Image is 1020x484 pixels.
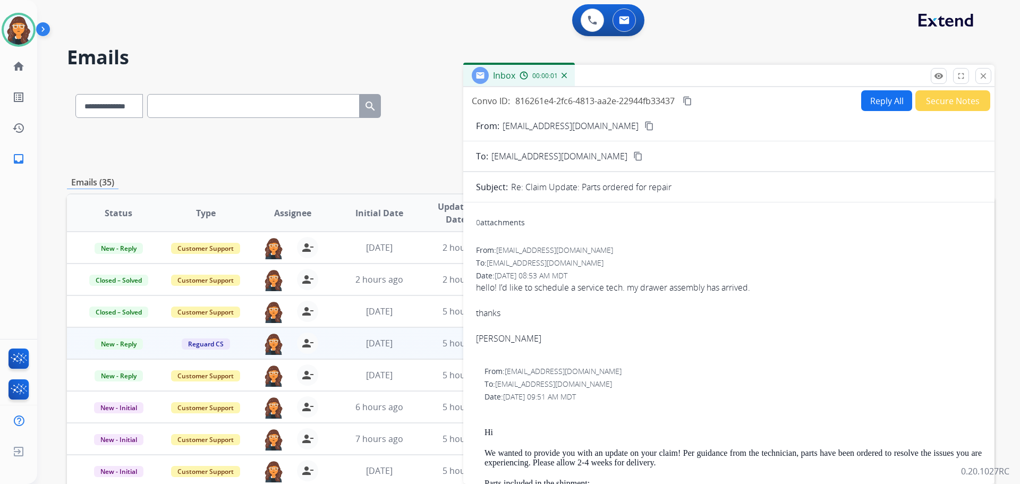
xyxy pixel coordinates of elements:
[644,121,654,131] mat-icon: content_copy
[432,200,480,226] span: Updated Date
[861,90,912,111] button: Reply All
[89,307,148,318] span: Closed – Solved
[12,122,25,134] mat-icon: history
[443,433,490,445] span: 5 hours ago
[366,465,393,477] span: [DATE]
[301,337,314,350] mat-icon: person_remove
[94,434,143,445] span: New - Initial
[493,70,515,81] span: Inbox
[443,242,490,253] span: 2 hours ago
[196,207,216,219] span: Type
[4,15,33,45] img: avatar
[476,217,480,227] span: 0
[476,270,982,281] div: Date:
[171,243,240,254] span: Customer Support
[182,338,230,350] span: Reguard CS
[105,207,132,219] span: Status
[67,176,118,189] p: Emails (35)
[263,269,284,291] img: agent-avatar
[476,332,982,345] div: [PERSON_NAME]
[515,95,675,107] span: 816261e4-2fc6-4813-aa2e-22944fb33437
[12,60,25,73] mat-icon: home
[301,401,314,413] mat-icon: person_remove
[934,71,943,81] mat-icon: remove_red_eye
[366,369,393,381] span: [DATE]
[495,379,612,389] span: [EMAIL_ADDRESS][DOMAIN_NAME]
[495,270,567,281] span: [DATE] 08:53 AM MDT
[443,369,490,381] span: 5 hours ago
[301,273,314,286] mat-icon: person_remove
[94,402,143,413] span: New - Initial
[95,370,143,381] span: New - Reply
[263,301,284,323] img: agent-avatar
[274,207,311,219] span: Assignee
[94,466,143,477] span: New - Initial
[12,152,25,165] mat-icon: inbox
[67,47,994,68] h2: Emails
[503,392,576,402] span: [DATE] 09:51 AM MDT
[301,305,314,318] mat-icon: person_remove
[511,181,671,193] p: Re: Claim Update: Parts ordered for repair
[979,71,988,81] mat-icon: close
[301,432,314,445] mat-icon: person_remove
[505,366,622,376] span: [EMAIL_ADDRESS][DOMAIN_NAME]
[355,433,403,445] span: 7 hours ago
[301,369,314,381] mat-icon: person_remove
[301,464,314,477] mat-icon: person_remove
[484,428,982,437] p: Hi
[171,466,240,477] span: Customer Support
[366,337,393,349] span: [DATE]
[915,90,990,111] button: Secure Notes
[683,96,692,106] mat-icon: content_copy
[443,305,490,317] span: 5 hours ago
[484,379,982,389] div: To:
[301,241,314,254] mat-icon: person_remove
[171,275,240,286] span: Customer Support
[364,100,377,113] mat-icon: search
[366,242,393,253] span: [DATE]
[263,333,284,355] img: agent-avatar
[476,217,525,228] div: attachments
[355,401,403,413] span: 6 hours ago
[171,402,240,413] span: Customer Support
[503,120,639,132] p: [EMAIL_ADDRESS][DOMAIN_NAME]
[476,120,499,132] p: From:
[443,274,490,285] span: 2 hours ago
[476,258,982,268] div: To:
[443,337,490,349] span: 5 hours ago
[476,245,982,256] div: From:
[443,401,490,413] span: 5 hours ago
[484,448,982,468] p: We wanted to provide you with an update on your claim! Per guidance from the technician, parts ha...
[263,460,284,482] img: agent-avatar
[496,245,613,255] span: [EMAIL_ADDRESS][DOMAIN_NAME]
[263,364,284,387] img: agent-avatar
[355,207,403,219] span: Initial Date
[476,307,982,319] div: thanks
[961,465,1009,478] p: 0.20.1027RC
[171,370,240,381] span: Customer Support
[263,237,284,259] img: agent-avatar
[171,307,240,318] span: Customer Support
[484,392,982,402] div: Date:
[476,281,982,294] div: hello! I’d like to schedule a service tech. my drawer assembly has arrived.
[95,243,143,254] span: New - Reply
[476,181,508,193] p: Subject:
[95,338,143,350] span: New - Reply
[355,274,403,285] span: 2 hours ago
[484,366,982,377] div: From:
[366,305,393,317] span: [DATE]
[633,151,643,161] mat-icon: content_copy
[472,95,510,107] p: Convo ID:
[171,434,240,445] span: Customer Support
[956,71,966,81] mat-icon: fullscreen
[263,396,284,419] img: agent-avatar
[89,275,148,286] span: Closed – Solved
[263,428,284,451] img: agent-avatar
[491,150,627,163] span: [EMAIL_ADDRESS][DOMAIN_NAME]
[443,465,490,477] span: 5 hours ago
[12,91,25,104] mat-icon: list_alt
[487,258,603,268] span: [EMAIL_ADDRESS][DOMAIN_NAME]
[476,150,488,163] p: To:
[532,72,558,80] span: 00:00:01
